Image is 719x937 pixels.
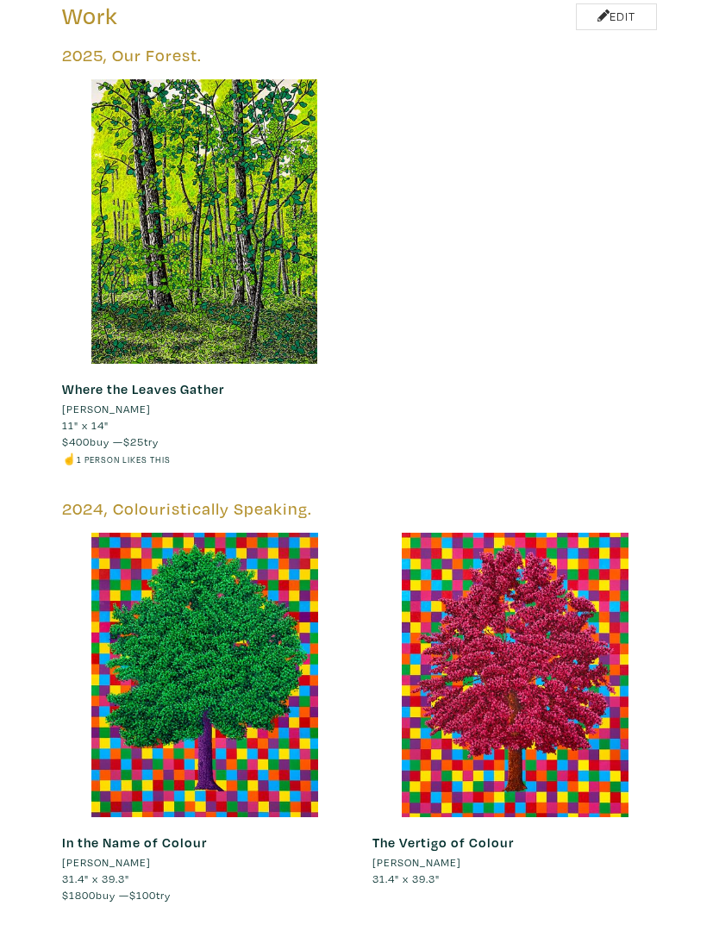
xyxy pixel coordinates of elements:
a: [PERSON_NAME] [62,401,347,417]
li: ☝️ [62,451,347,467]
span: buy — try [62,888,171,902]
span: $1800 [62,888,96,902]
span: buy — try [62,434,159,448]
a: Where the Leaves Gather [62,380,224,397]
li: [PERSON_NAME] [372,854,461,871]
span: 31.4" x 39.3" [62,871,129,885]
a: The Vertigo of Colour [372,834,514,851]
span: $25 [123,434,144,448]
h3: Work [62,2,347,31]
li: [PERSON_NAME] [62,401,151,417]
li: [PERSON_NAME] [62,854,151,871]
a: [PERSON_NAME] [372,854,657,871]
a: [PERSON_NAME] [62,854,347,871]
small: 1 person likes this [77,454,171,465]
span: 11" x 14" [62,418,109,432]
span: $100 [129,888,156,902]
a: Edit [576,3,657,30]
a: In the Name of Colour [62,834,207,851]
h5: 2025, Our Forest. [62,45,657,66]
span: $400 [62,434,90,448]
span: 31.4" x 39.3" [372,871,440,885]
h5: 2024, Colouristically Speaking. [62,498,657,519]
